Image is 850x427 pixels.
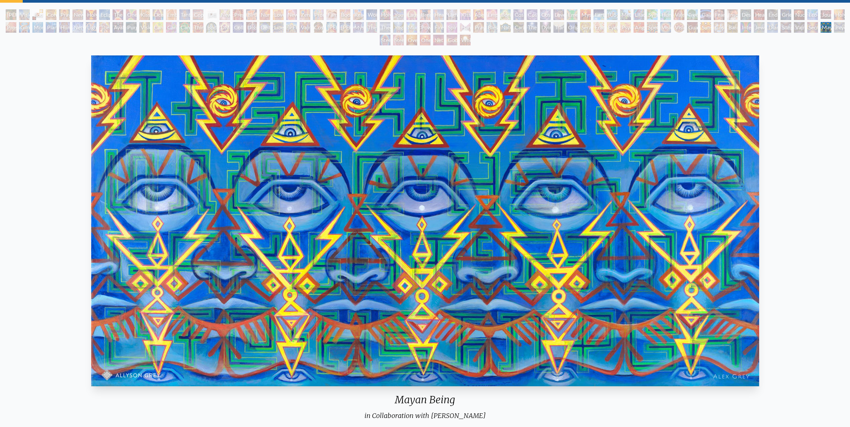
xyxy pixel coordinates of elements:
div: Lightweaver [447,9,457,20]
div: Breathing [420,9,431,20]
div: Caring [513,22,524,33]
div: Bond [500,9,511,20]
div: Headache [754,9,764,20]
div: Earth Energies [593,9,604,20]
div: Eco-Atlas [807,9,818,20]
div: New Man New Woman [72,9,83,20]
div: Diamond Being [767,22,778,33]
div: Promise [313,9,324,20]
div: Cannabacchus [179,22,190,33]
div: White Light [460,35,471,45]
div: Sunyata [700,22,711,33]
div: Steeplehead 1 [380,35,390,45]
div: Third Eye Tears of Joy [193,22,203,33]
div: Cosmic Lovers [540,9,551,20]
div: Song of Vajra Being [781,22,791,33]
div: Holy Family [380,9,390,20]
div: Emerald Grail [567,9,577,20]
div: Net of Being [433,35,444,45]
div: The Soul Finds It's Way [527,22,537,33]
div: New Family [286,9,297,20]
div: Lightworker [86,22,97,33]
div: Lilacs [634,9,644,20]
div: [PERSON_NAME] & Eve [6,9,16,20]
div: Oversoul [406,35,417,45]
div: Eclipse [99,9,110,20]
div: Glimpsing the Empyrean [19,22,30,33]
div: Hands that See [460,22,471,33]
div: Tantra [179,9,190,20]
div: Empowerment [487,9,497,20]
div: Fear [714,9,724,20]
div: Interbeing [740,22,751,33]
div: Vajra Guru [300,22,310,33]
div: Dying [540,22,551,33]
div: Fractal Eyes [593,22,604,33]
div: Despair [740,9,751,20]
div: Tree & Person [687,9,698,20]
div: Transfiguration [553,22,564,33]
div: Praying Hands [473,22,484,33]
div: Human Geometry [59,22,70,33]
div: Seraphic Transport Docking on the Third Eye [580,22,591,33]
div: Wonder [366,9,377,20]
div: Reading [353,9,364,20]
div: Original Face [567,22,577,33]
div: The Seer [366,22,377,33]
div: Godself [447,35,457,45]
div: Kiss of the [MEDICAL_DATA] [460,9,471,20]
div: Collective Vision [233,22,243,33]
div: Vision Tree [139,22,150,33]
div: [US_STATE] Song [607,9,618,20]
div: Deities & Demons Drinking from the Milky Pool [260,22,270,33]
div: Cosmic [DEMOGRAPHIC_DATA] [313,22,324,33]
div: Mayan Being [821,22,831,33]
div: Holy Grail [86,9,97,20]
div: Vision [PERSON_NAME] [674,22,684,33]
div: DMT - The Spirit Molecule [219,22,230,33]
div: Nature of Mind [500,22,511,33]
div: Journey of the Wounded Healer [821,9,831,20]
div: Jewel Being [754,22,764,33]
div: Visionary Origin of Language [19,9,30,20]
div: Nuclear Crucifixion [794,9,805,20]
div: Networks [72,22,83,33]
div: Spirit Animates the Flesh [447,22,457,33]
div: Bardo Being [727,22,738,33]
div: Cannabis Mudra [153,22,163,33]
div: Cosmic Elf [714,22,724,33]
div: Vision Crystal [660,22,671,33]
div: Gaia [700,9,711,20]
div: Newborn [219,9,230,20]
div: [PERSON_NAME] [286,22,297,33]
div: Cosmic Artist [527,9,537,20]
div: Power to the Peaceful [420,22,431,33]
div: Birth [246,9,257,20]
div: Mystic Eye [353,22,364,33]
div: Love is a Cosmic Force [553,9,564,20]
div: [DEMOGRAPHIC_DATA] Embryo [206,9,217,20]
div: Theologue [380,22,390,33]
div: Nursing [260,9,270,20]
div: Family [326,9,337,20]
div: Grieving [781,9,791,20]
div: Kissing [139,9,150,20]
div: Ayahuasca Visitation [113,22,123,33]
div: Humming Bird [660,9,671,20]
div: Cannabis Sutra [166,22,177,33]
div: Copulating [193,9,203,20]
div: Mayan Being [89,394,762,411]
div: [PERSON_NAME] [326,22,337,33]
div: Guardian of Infinite Vision [687,22,698,33]
div: Planetary Prayers [46,22,56,33]
div: Steeplehead 2 [393,35,404,45]
div: Embracing [166,9,177,20]
div: Ophanic Eyelash [607,22,618,33]
div: Blessing Hand [487,22,497,33]
div: Mudra [406,22,417,33]
div: Vajra Being [794,22,805,33]
div: The Kiss [113,9,123,20]
div: Dissectional Art for Tool's Lateralus CD [246,22,257,33]
div: Liberation Through Seeing [273,22,284,33]
div: The Shulgins and their Alchemical Angels [99,22,110,33]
